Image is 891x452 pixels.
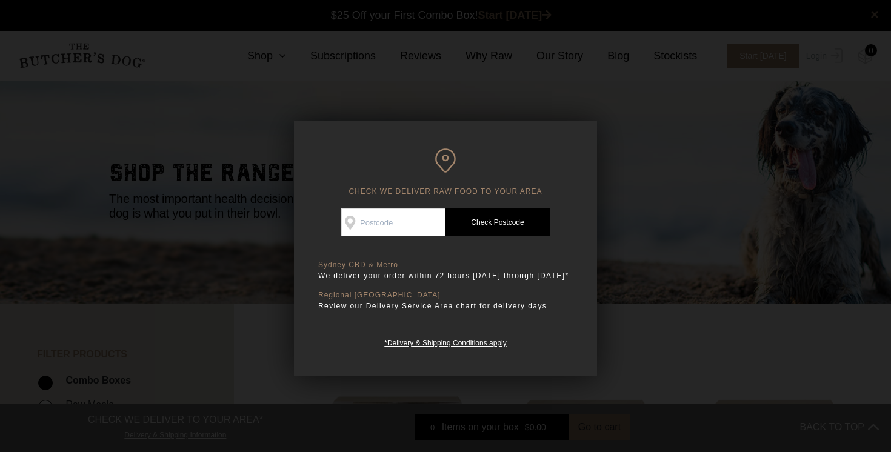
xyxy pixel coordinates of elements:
[318,148,573,196] h6: CHECK WE DELIVER RAW FOOD TO YOUR AREA
[318,261,573,270] p: Sydney CBD & Metro
[446,208,550,236] a: Check Postcode
[318,270,573,282] p: We deliver your order within 72 hours [DATE] through [DATE]*
[318,291,573,300] p: Regional [GEOGRAPHIC_DATA]
[341,208,446,236] input: Postcode
[384,336,506,347] a: *Delivery & Shipping Conditions apply
[318,300,573,312] p: Review our Delivery Service Area chart for delivery days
